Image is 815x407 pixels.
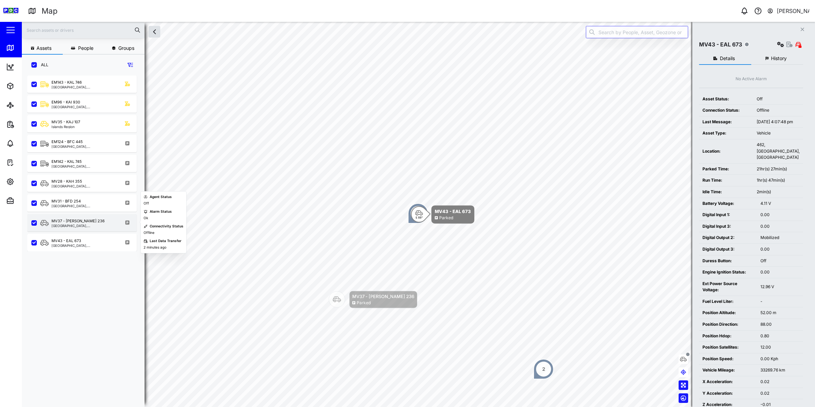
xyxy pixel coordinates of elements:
[702,333,754,339] div: Position Hdop:
[771,56,787,61] span: History
[51,244,117,247] div: [GEOGRAPHIC_DATA], [GEOGRAPHIC_DATA]
[702,321,754,328] div: Position Direction:
[760,379,800,385] div: 0.02
[760,223,800,230] div: 0.00
[51,159,82,165] div: EM142 - KAL 745
[702,212,754,218] div: Digital Input 1:
[760,269,800,276] div: 0.00
[51,224,117,227] div: [GEOGRAPHIC_DATA], [GEOGRAPHIC_DATA]
[702,246,754,253] div: Digital Output 3:
[78,46,93,51] span: People
[51,165,117,168] div: [GEOGRAPHIC_DATA], [GEOGRAPHIC_DATA]
[767,6,810,16] button: [PERSON_NAME]
[702,367,754,374] div: Vehicle Mileage:
[352,293,414,300] div: MV37 - [PERSON_NAME] 236
[411,206,474,224] div: Map marker
[736,76,767,82] div: No Active Alarm
[51,85,117,89] div: [GEOGRAPHIC_DATA], [GEOGRAPHIC_DATA]
[699,40,742,49] div: MV43 - EAL 673
[702,235,754,241] div: Digital Output 2:
[51,125,80,128] div: Islands Region
[150,194,172,200] div: Agent Status
[757,189,800,195] div: 2min(s)
[586,26,688,38] input: Search by People, Asset, Geozone or Place
[702,166,750,172] div: Parked Time:
[702,356,754,362] div: Position Speed:
[51,179,82,184] div: MV28 - KAH 355
[702,200,754,207] div: Battery Voltage:
[37,62,48,68] label: ALL
[51,218,105,224] div: MV37 - [PERSON_NAME] 236
[3,3,18,18] img: Main Logo
[329,291,417,308] div: Map marker
[702,390,754,397] div: Y Acceleration:
[51,80,82,85] div: EM143 - KAL 746
[51,139,83,145] div: EM124 - BFC 445
[702,130,750,137] div: Asset Type:
[702,107,750,114] div: Connection Status:
[51,238,81,244] div: MV43 - EAL 673
[702,177,750,184] div: Run Time:
[18,82,39,90] div: Assets
[760,235,800,241] div: Mobilized
[702,96,750,102] div: Asset Status:
[18,63,48,71] div: Dashboard
[542,365,545,373] div: 2
[760,344,800,351] div: 12.00
[760,246,800,253] div: 0.00
[357,300,371,306] div: Parked
[51,198,81,204] div: MV31 - BFD 254
[702,148,750,155] div: Location:
[42,5,58,17] div: Map
[702,298,754,305] div: Fuel Level Liter:
[777,7,810,15] div: [PERSON_NAME]
[760,212,800,218] div: 0.00
[702,281,754,293] div: Ext Power Source Voltage:
[18,140,39,147] div: Alarms
[702,344,754,351] div: Position Satellites:
[760,310,800,316] div: 52.00 m
[757,166,800,172] div: 21hr(s) 27min(s)
[702,189,750,195] div: Idle Time:
[18,121,41,128] div: Reports
[760,298,800,305] div: -
[757,130,800,137] div: Vehicle
[760,200,800,207] div: 4.11 V
[760,390,800,397] div: 0.02
[408,203,428,224] div: Map marker
[18,197,38,205] div: Admin
[757,96,800,102] div: Off
[760,333,800,339] div: 0.80
[702,223,754,230] div: Digital Input 3:
[760,367,800,374] div: 33269.76 km
[702,310,754,316] div: Position Altitude:
[144,201,149,206] div: Off
[18,178,42,185] div: Settings
[757,107,800,114] div: Offline
[760,284,800,290] div: 12.96 V
[435,208,471,215] div: MV43 - EAL 673
[51,204,117,208] div: [GEOGRAPHIC_DATA], [GEOGRAPHIC_DATA]
[757,142,800,161] div: 462, [GEOGRAPHIC_DATA], [GEOGRAPHIC_DATA]
[757,119,800,125] div: [DATE] 4:07:48 pm
[18,159,36,166] div: Tasks
[416,216,423,219] div: E 88°
[51,145,117,148] div: [GEOGRAPHIC_DATA], [GEOGRAPHIC_DATA]
[702,119,750,125] div: Last Message:
[150,209,172,214] div: Alarm Status
[118,46,134,51] span: Groups
[702,258,754,264] div: Duress Button:
[760,321,800,328] div: 88.00
[760,356,800,362] div: 0.00 Kph
[533,359,554,379] div: Map marker
[27,73,144,402] div: grid
[18,44,33,52] div: Map
[26,25,140,35] input: Search assets or drivers
[757,177,800,184] div: 1hr(s) 47min(s)
[51,99,80,105] div: EM96 - KAI 930
[702,379,754,385] div: X Acceleration:
[51,105,117,109] div: [GEOGRAPHIC_DATA], [GEOGRAPHIC_DATA]
[18,101,34,109] div: Sites
[51,184,117,188] div: [GEOGRAPHIC_DATA], [GEOGRAPHIC_DATA]
[36,46,51,51] span: Assets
